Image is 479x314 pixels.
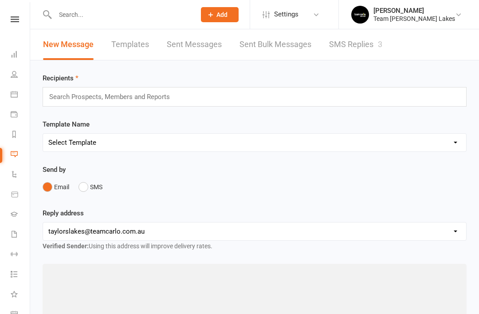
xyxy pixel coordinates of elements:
[43,119,90,130] label: Template Name
[11,85,31,105] a: Calendar
[11,185,31,205] a: Product Sales
[373,15,455,23] div: Team [PERSON_NAME] Lakes
[11,105,31,125] a: Payments
[378,40,382,49] div: 3
[373,7,455,15] div: [PERSON_NAME]
[216,11,228,18] span: Add
[11,285,31,305] a: What's New
[11,125,31,145] a: Reports
[43,179,69,195] button: Email
[43,242,89,250] strong: Verified Sender:
[274,4,298,24] span: Settings
[11,45,31,65] a: Dashboard
[52,8,189,21] input: Search...
[111,29,149,60] a: Templates
[43,73,79,83] label: Recipients
[167,29,222,60] a: Sent Messages
[11,65,31,85] a: People
[43,242,212,250] span: Using this address will improve delivery rates.
[351,6,369,24] img: thumb_image1603260965.png
[329,29,382,60] a: SMS Replies3
[201,7,239,22] button: Add
[43,208,84,219] label: Reply address
[48,91,179,103] input: Search Prospects, Members and Reports
[239,29,311,60] a: Sent Bulk Messages
[79,179,102,195] button: SMS
[43,164,66,175] label: Send by
[43,29,94,60] a: New Message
